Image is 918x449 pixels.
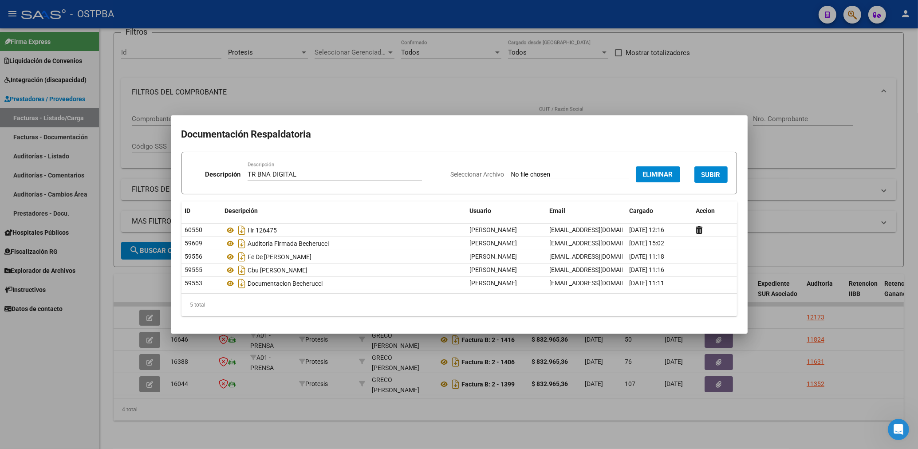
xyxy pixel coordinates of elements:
[701,171,721,179] span: SUBIR
[630,280,665,287] span: [DATE] 11:11
[181,126,737,143] h2: Documentación Respaldatoria
[225,263,463,277] div: Cbu [PERSON_NAME]
[630,207,654,214] span: Cargado
[630,240,665,247] span: [DATE] 15:02
[236,236,248,251] i: Descargar documento
[470,266,517,273] span: [PERSON_NAME]
[470,240,517,247] span: [PERSON_NAME]
[185,207,191,214] span: ID
[236,223,248,237] i: Descargar documento
[693,201,737,221] datatable-header-cell: Accion
[185,266,203,273] span: 59555
[643,170,673,178] span: Eliminar
[225,236,463,251] div: Auditoria Firmada Becherucci
[550,266,648,273] span: [EMAIL_ADDRESS][DOMAIN_NAME]
[546,201,626,221] datatable-header-cell: Email
[630,266,665,273] span: [DATE] 11:16
[696,207,715,214] span: Accion
[221,201,466,221] datatable-header-cell: Descripción
[694,166,728,183] button: SUBIR
[225,223,463,237] div: Hr 126475
[181,201,221,221] datatable-header-cell: ID
[451,171,504,178] span: Seleccionar Archivo
[888,419,909,440] iframe: Intercom live chat
[630,226,665,233] span: [DATE] 12:16
[205,169,240,180] p: Descripción
[550,207,566,214] span: Email
[185,240,203,247] span: 59609
[550,240,648,247] span: [EMAIL_ADDRESS][DOMAIN_NAME]
[550,253,648,260] span: [EMAIL_ADDRESS][DOMAIN_NAME]
[185,226,203,233] span: 60550
[470,207,492,214] span: Usuario
[225,207,258,214] span: Descripción
[470,280,517,287] span: [PERSON_NAME]
[185,253,203,260] span: 59556
[630,253,665,260] span: [DATE] 11:18
[626,201,693,221] datatable-header-cell: Cargado
[185,280,203,287] span: 59553
[636,166,680,182] button: Eliminar
[236,250,248,264] i: Descargar documento
[181,294,737,316] div: 5 total
[466,201,546,221] datatable-header-cell: Usuario
[236,276,248,291] i: Descargar documento
[225,250,463,264] div: Fe De [PERSON_NAME]
[550,226,648,233] span: [EMAIL_ADDRESS][DOMAIN_NAME]
[550,280,648,287] span: [EMAIL_ADDRESS][DOMAIN_NAME]
[470,253,517,260] span: [PERSON_NAME]
[470,226,517,233] span: [PERSON_NAME]
[225,276,463,291] div: Documentacion Becherucci
[236,263,248,277] i: Descargar documento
